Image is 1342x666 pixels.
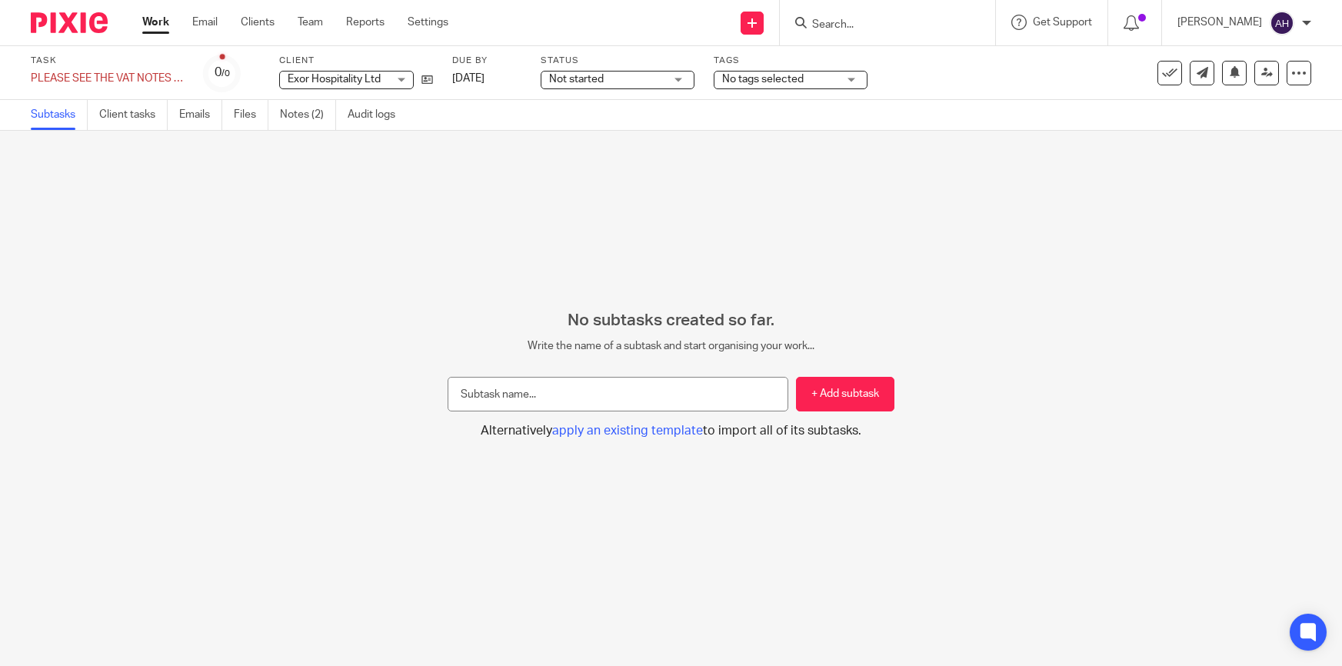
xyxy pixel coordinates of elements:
input: Search [811,18,949,32]
span: apply an existing template [552,425,703,437]
input: Subtask name... [448,377,789,411]
a: Audit logs [348,100,407,130]
a: Clients [241,15,275,30]
a: Emails [179,100,222,130]
span: Not started [549,74,604,85]
p: [PERSON_NAME] [1177,15,1262,30]
a: Files [234,100,268,130]
a: Reports [346,15,385,30]
span: [DATE] [452,73,485,84]
label: Due by [452,55,521,67]
label: Tags [714,55,867,67]
div: 0 [215,64,230,82]
label: Status [541,55,694,67]
a: Settings [408,15,448,30]
a: Email [192,15,218,30]
button: Alternativelyapply an existing templateto import all of its subtasks. [448,423,895,439]
img: Pixie [31,12,108,33]
div: PLEASE SEE THE VAT NOTES - Exor Hospitality Ltd [31,71,185,86]
span: No tags selected [722,74,804,85]
span: Get Support [1033,17,1092,28]
label: Client [279,55,433,67]
span: Exor Hospitality Ltd [288,74,381,85]
a: Notes (2) [280,100,336,130]
label: Task [31,55,185,67]
small: /0 [221,69,230,78]
button: + Add subtask [796,377,894,411]
a: Team [298,15,323,30]
a: Client tasks [99,100,168,130]
img: svg%3E [1270,11,1294,35]
p: Write the name of a subtask and start organising your work... [448,338,895,354]
h2: No subtasks created so far. [448,311,895,331]
a: Work [142,15,169,30]
a: Subtasks [31,100,88,130]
